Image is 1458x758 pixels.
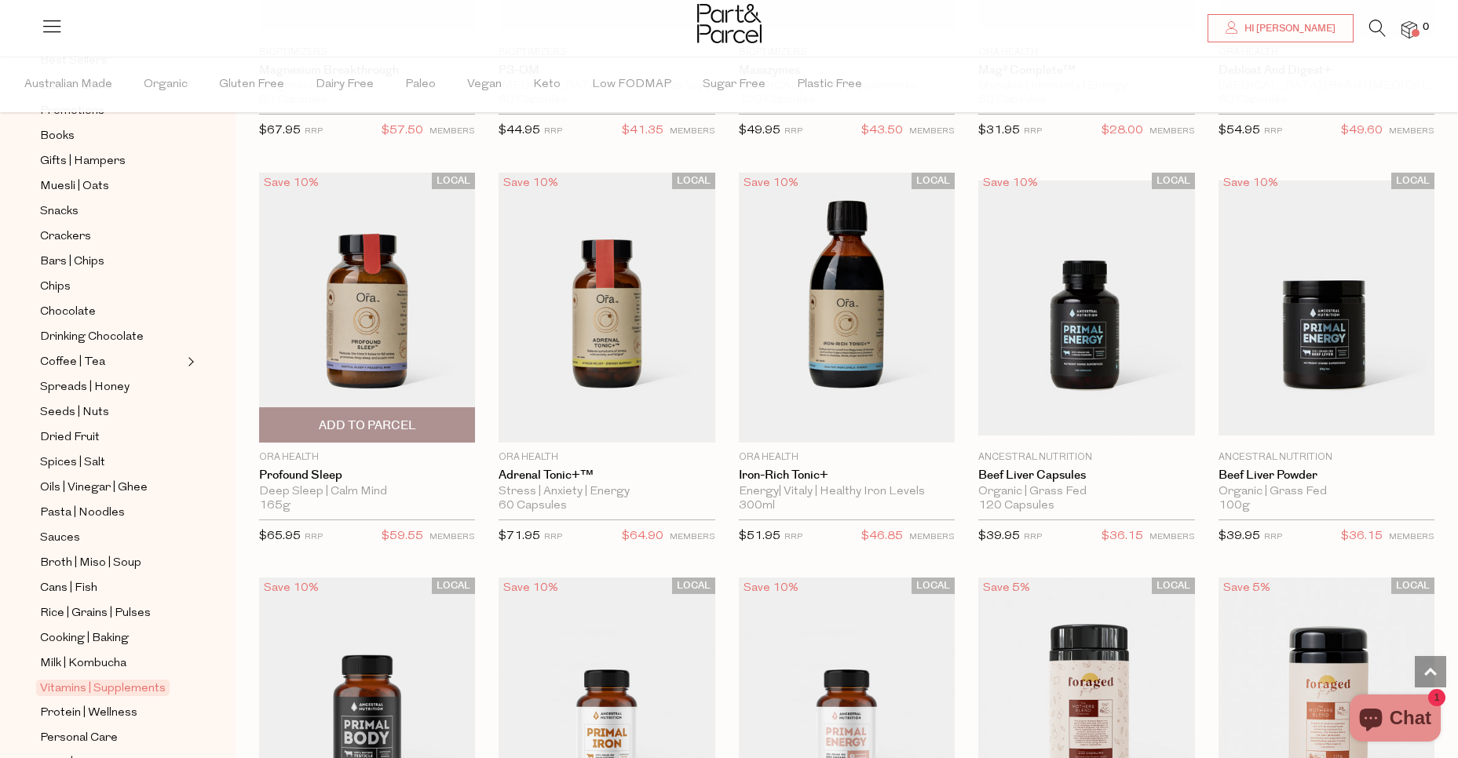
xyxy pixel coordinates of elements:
[499,485,714,499] div: Stress | Anxiety | Energy
[40,253,104,271] span: Bars | Chips
[40,703,183,723] a: Protein | Wellness
[861,527,903,547] span: $46.85
[40,228,91,246] span: Crackers
[670,533,715,541] small: MEMBERS
[1419,20,1433,35] span: 0
[40,729,118,748] span: Personal Care
[40,177,183,196] a: Muesli | Oats
[978,450,1194,465] p: Ancestral Nutrition
[40,629,129,648] span: Cooking | Baking
[672,173,715,189] span: LOCAL
[1219,578,1275,599] div: Save 5%
[499,499,567,513] span: 60 Capsules
[40,704,137,723] span: Protein | Wellness
[259,499,291,513] span: 165g
[784,533,802,541] small: RRP
[40,278,71,297] span: Chips
[1341,121,1383,141] span: $49.60
[499,173,714,443] img: Adrenal Tonic+™
[978,499,1054,513] span: 120 Capsules
[1024,533,1042,541] small: RRP
[1102,527,1143,547] span: $36.15
[40,378,130,397] span: Spreads | Honey
[1102,121,1143,141] span: $28.00
[40,554,141,573] span: Broth | Miso | Soup
[40,503,183,523] a: Pasta | Noodles
[144,57,188,112] span: Organic
[1219,530,1260,542] span: $39.95
[259,407,475,443] button: Add To Parcel
[40,578,183,598] a: Cans | Fish
[1401,21,1417,38] a: 0
[1219,450,1434,465] p: Ancestral Nutrition
[40,303,96,322] span: Chocolate
[739,530,780,542] span: $51.95
[1219,468,1434,483] a: Beef Liver Powder
[912,578,955,594] span: LOCAL
[703,57,766,112] span: Sugar Free
[739,499,775,513] span: 300ml
[797,57,862,112] span: Plastic Free
[432,578,475,594] span: LOCAL
[1219,499,1250,513] span: 100g
[978,180,1194,435] img: Beef Liver Capsules
[499,125,540,137] span: $44.95
[259,125,301,137] span: $67.95
[40,302,183,322] a: Chocolate
[429,533,475,541] small: MEMBERS
[40,202,79,221] span: Snacks
[912,173,955,189] span: LOCAL
[40,403,109,422] span: Seeds | Nuts
[739,125,780,137] span: $49.95
[40,352,183,372] a: Coffee | Tea
[40,604,151,623] span: Rice | Grains | Pulses
[429,127,475,136] small: MEMBERS
[1389,127,1434,136] small: MEMBERS
[40,603,183,623] a: Rice | Grains | Pulses
[739,173,955,443] img: Iron-Rich Tonic+
[40,679,183,698] a: Vitamins | Supplements
[622,121,663,141] span: $41.35
[670,127,715,136] small: MEMBERS
[978,578,1035,599] div: Save 5%
[24,57,112,112] span: Australian Made
[40,478,183,497] a: Oils | Vinegar | Ghee
[1241,22,1336,35] span: Hi [PERSON_NAME]
[697,4,762,43] img: Part&Parcel
[40,529,80,548] span: Sauces
[1391,173,1434,189] span: LOCAL
[1219,125,1260,137] span: $54.95
[382,527,423,547] span: $59.55
[1391,578,1434,594] span: LOCAL
[978,485,1194,499] div: Organic | Grass Fed
[1219,485,1434,499] div: Organic | Grass Fed
[259,485,475,499] div: Deep Sleep | Calm Mind
[432,173,475,189] span: LOCAL
[1149,533,1195,541] small: MEMBERS
[739,450,955,465] p: Ora Health
[305,127,323,136] small: RRP
[40,152,126,171] span: Gifts | Hampers
[259,173,323,194] div: Save 10%
[259,173,475,443] img: Profound Sleep
[40,277,183,297] a: Chips
[405,57,436,112] span: Paleo
[672,578,715,594] span: LOCAL
[1208,14,1354,42] a: Hi [PERSON_NAME]
[784,127,802,136] small: RRP
[1264,127,1282,136] small: RRP
[40,151,183,171] a: Gifts | Hampers
[40,453,183,472] a: Spices | Salt
[40,252,183,271] a: Bars | Chips
[739,173,803,194] div: Save 10%
[40,528,183,548] a: Sauces
[909,127,955,136] small: MEMBERS
[544,533,562,541] small: RRP
[40,654,126,673] span: Milk | Kombucha
[40,728,183,748] a: Personal Care
[544,127,562,136] small: RRP
[499,578,563,599] div: Save 10%
[739,485,955,499] div: Energy| Vitaly | Healthy Iron Levels
[978,173,1043,194] div: Save 10%
[40,177,109,196] span: Muesli | Oats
